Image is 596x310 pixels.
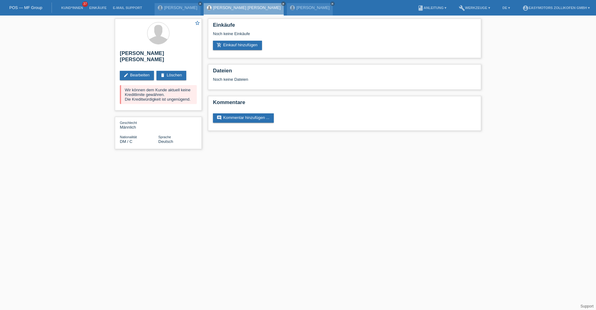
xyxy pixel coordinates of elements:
div: Noch keine Dateien [213,77,403,82]
a: close [281,2,286,6]
a: [PERSON_NAME] [164,5,197,10]
a: star_border [195,20,200,27]
a: account_circleEasymotors Zollikofen GmbH ▾ [519,6,593,10]
h2: Dateien [213,68,476,77]
i: add_shopping_cart [217,43,222,48]
i: edit [124,73,129,78]
h2: Kommentare [213,99,476,109]
a: [PERSON_NAME] [PERSON_NAME] [213,5,281,10]
a: Kund*innen [58,6,86,10]
i: build [459,5,465,11]
a: commentKommentar hinzufügen ... [213,113,274,123]
span: Geschlecht [120,121,137,125]
a: Support [580,304,594,308]
a: Einkäufe [86,6,110,10]
span: Dominica / C / 10.09.1995 [120,139,132,144]
a: close [330,2,335,6]
div: Männlich [120,120,158,130]
a: deleteLöschen [156,71,186,80]
i: comment [217,115,222,120]
a: [PERSON_NAME] [296,5,330,10]
div: Wir können dem Kunde aktuell keine Kreditlimite gewähren. Die Kreditwürdigkeit ist ungenügend. [120,85,197,104]
a: editBearbeiten [120,71,154,80]
i: close [282,2,285,5]
i: delete [160,73,165,78]
i: close [331,2,334,5]
a: POS — MF Group [9,5,42,10]
span: 37 [82,2,88,7]
span: Nationalität [120,135,137,139]
span: Deutsch [158,139,173,144]
h2: [PERSON_NAME] [PERSON_NAME] [120,50,197,66]
span: Sprache [158,135,171,139]
a: bookAnleitung ▾ [414,6,449,10]
i: star_border [195,20,200,26]
i: book [418,5,424,11]
a: add_shopping_cartEinkauf hinzufügen [213,41,262,50]
i: close [199,2,202,5]
h2: Einkäufe [213,22,476,31]
a: buildWerkzeuge ▾ [456,6,493,10]
a: E-Mail Support [110,6,145,10]
i: account_circle [522,5,529,11]
a: DE ▾ [499,6,513,10]
a: close [198,2,202,6]
div: Noch keine Einkäufe [213,31,476,41]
